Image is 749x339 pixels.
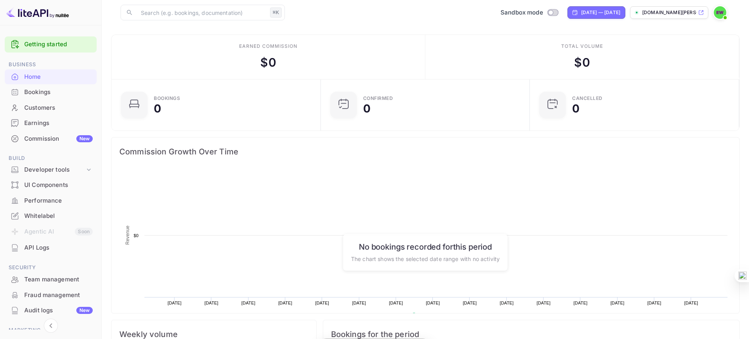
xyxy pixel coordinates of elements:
[154,103,161,114] div: 0
[24,119,93,128] div: Earnings
[24,165,85,174] div: Developer tools
[278,301,292,305] text: [DATE]
[5,116,97,130] a: Earnings
[24,275,93,284] div: Team management
[647,301,661,305] text: [DATE]
[270,7,282,18] div: ⌘K
[5,303,97,318] div: Audit logsNew
[5,208,97,224] div: Whitelabel
[5,116,97,131] div: Earnings
[24,212,93,221] div: Whitelabel
[5,288,97,302] a: Fraud management
[714,6,726,19] img: El Wong
[5,263,97,272] span: Security
[5,85,97,99] a: Bookings
[260,54,276,71] div: $ 0
[610,301,625,305] text: [DATE]
[5,100,97,115] a: Customers
[5,178,97,192] a: UI Components
[24,306,93,315] div: Audit logs
[24,291,93,300] div: Fraud management
[5,178,97,193] div: UI Components
[501,8,543,17] span: Sandbox mode
[5,193,97,208] a: Performance
[76,135,93,142] div: New
[239,43,297,50] div: Earned commission
[426,301,440,305] text: [DATE]
[5,154,97,163] span: Build
[684,301,698,305] text: [DATE]
[5,69,97,84] a: Home
[241,301,256,305] text: [DATE]
[738,272,747,280] img: one_i.png
[5,326,97,335] span: Marketing
[500,301,514,305] text: [DATE]
[24,40,93,49] a: Getting started
[5,193,97,208] div: Performance
[5,288,97,303] div: Fraud management
[574,54,590,71] div: $ 0
[463,301,477,305] text: [DATE]
[125,225,130,245] text: Revenue
[497,8,561,17] div: Switch to Production mode
[24,134,93,143] div: Commission
[44,319,58,333] button: Collapse navigation
[5,60,97,69] span: Business
[363,96,393,101] div: Confirmed
[315,301,329,305] text: [DATE]
[5,272,97,286] a: Team management
[24,243,93,252] div: API Logs
[5,131,97,146] a: CommissionNew
[351,242,500,251] h6: No bookings recorded for this period
[572,103,580,114] div: 0
[389,301,403,305] text: [DATE]
[24,181,93,190] div: UI Components
[572,96,603,101] div: CANCELLED
[24,73,93,82] div: Home
[5,163,97,177] div: Developer tools
[5,208,97,223] a: Whitelabel
[561,43,603,50] div: Total volume
[363,103,371,114] div: 0
[419,313,439,318] text: Revenue
[205,301,219,305] text: [DATE]
[24,103,93,112] div: Customers
[574,301,588,305] text: [DATE]
[5,240,97,255] a: API Logs
[76,307,93,314] div: New
[133,233,139,238] text: $0
[6,6,69,19] img: LiteAPI logo
[5,69,97,85] div: Home
[24,196,93,205] div: Performance
[352,301,366,305] text: [DATE]
[5,36,97,53] div: Getting started
[136,5,267,20] input: Search (e.g. bookings, documentation)
[5,272,97,287] div: Team management
[537,301,551,305] text: [DATE]
[581,9,620,16] div: [DATE] — [DATE]
[351,254,500,263] p: The chart shows the selected date range with no activity
[119,145,731,158] span: Commission Growth Over Time
[5,85,97,100] div: Bookings
[5,240,97,256] div: API Logs
[642,9,697,16] p: [DOMAIN_NAME][PERSON_NAME]
[5,303,97,317] a: Audit logsNew
[24,88,93,97] div: Bookings
[167,301,182,305] text: [DATE]
[154,96,180,101] div: Bookings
